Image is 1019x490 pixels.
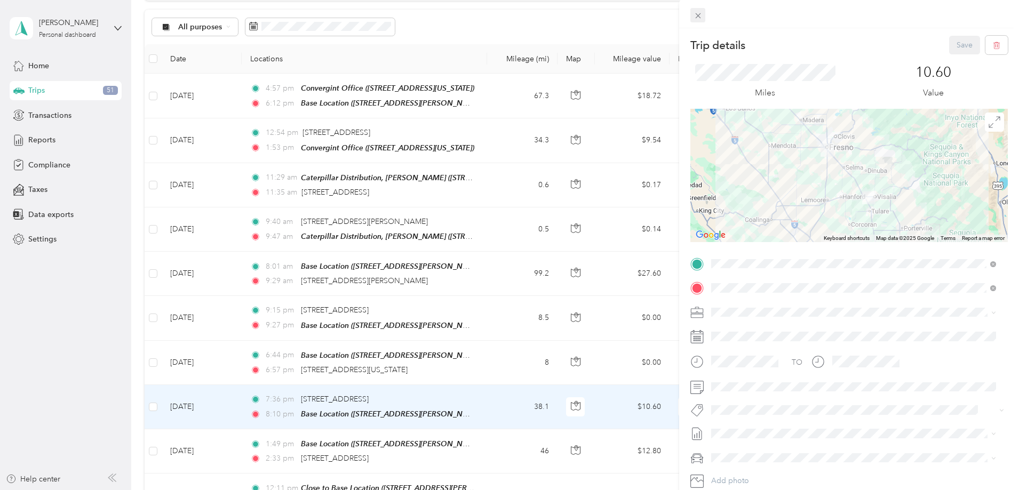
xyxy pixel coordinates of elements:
button: Add photo [707,473,1008,488]
p: Miles [755,86,775,100]
p: Value [923,86,944,100]
a: Open this area in Google Maps (opens a new window) [693,228,728,242]
a: Terms (opens in new tab) [941,235,956,241]
p: Trip details [690,38,745,53]
img: Google [693,228,728,242]
button: Keyboard shortcuts [824,235,870,242]
a: Report a map error [962,235,1005,241]
span: Map data ©2025 Google [876,235,934,241]
div: TO [792,357,802,368]
iframe: Everlance-gr Chat Button Frame [959,430,1019,490]
p: 10.60 [915,64,951,81]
